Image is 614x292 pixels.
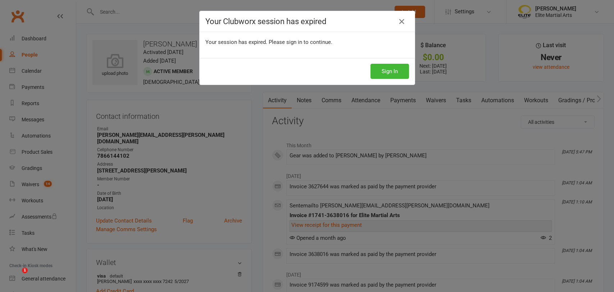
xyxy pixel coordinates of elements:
button: Sign In [370,64,409,79]
h4: Your Clubworx session has expired [205,17,409,26]
iframe: Intercom live chat [7,268,24,285]
a: Close [396,16,408,27]
span: Your session has expired. Please sign in to continue. [205,39,332,45]
span: 1 [22,268,28,273]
